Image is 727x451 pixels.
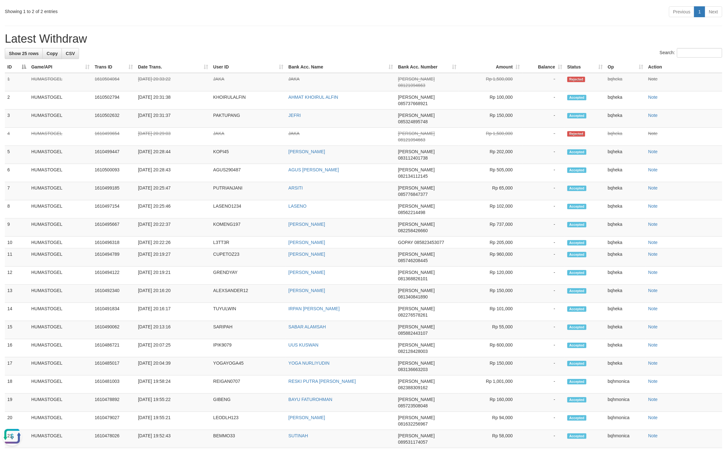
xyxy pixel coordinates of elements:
td: - [522,237,565,248]
td: LEODLH123 [211,412,286,430]
td: bqheka [605,321,646,339]
td: 17 [5,357,29,376]
td: - [522,91,565,110]
span: [PERSON_NAME] [398,379,435,384]
td: 11 [5,248,29,267]
td: 12 [5,267,29,285]
span: Copy 085882443107 to clipboard [398,331,428,336]
span: [PERSON_NAME] [398,252,435,257]
td: - [522,128,565,146]
a: Note [648,131,658,136]
span: Accepted [567,379,586,384]
a: Note [648,222,658,227]
td: [DATE] 20:22:37 [135,218,211,237]
span: Copy 08121094663 to clipboard [398,83,425,88]
td: 1610481003 [92,376,135,394]
td: JAKA [211,128,286,146]
td: TUYULWIN [211,303,286,321]
td: Rp 120,000 [459,267,522,285]
td: - [522,267,565,285]
td: - [522,200,565,218]
td: Rp 101,000 [459,303,522,321]
td: HUMASTOGEL [29,91,92,110]
input: Search: [677,48,722,58]
td: 2 [5,91,29,110]
th: Action [646,61,722,73]
a: [PERSON_NAME] [288,252,325,257]
span: Copy [47,51,58,56]
a: [PERSON_NAME] [288,270,325,275]
span: [PERSON_NAME] [398,433,435,438]
span: [PERSON_NAME] [398,361,435,366]
a: Note [648,76,658,82]
td: bqheka [605,285,646,303]
th: Game/API: activate to sort column ascending [29,61,92,73]
a: [PERSON_NAME] [288,149,325,154]
span: Accepted [567,252,586,257]
td: - [522,339,565,357]
td: 1610495667 [92,218,135,237]
td: HUMASTOGEL [29,321,92,339]
span: [PERSON_NAME] [398,397,435,402]
th: Date Trans.: activate to sort column ascending [135,61,211,73]
span: Copy 085776847377 to clipboard [398,192,428,197]
td: 5 [5,146,29,164]
span: Accepted [567,415,586,421]
span: Copy 081340841890 to clipboard [398,294,428,299]
td: [DATE] 20:13:16 [135,321,211,339]
td: Rp 150,000 [459,110,522,128]
td: - [522,110,565,128]
span: Copy 083112401738 to clipboard [398,155,428,161]
a: Note [648,167,658,172]
td: bqheka [605,110,646,128]
td: Rp 100,000 [459,91,522,110]
td: bqheka [605,200,646,218]
td: PAKTUPANG [211,110,286,128]
span: Accepted [567,306,586,312]
td: 1610492340 [92,285,135,303]
td: Rp 1,500,000 [459,128,522,146]
td: bqheka [605,91,646,110]
td: [DATE] 20:25:47 [135,182,211,200]
td: 16 [5,339,29,357]
td: [DATE] 19:55:22 [135,394,211,412]
td: HUMASTOGEL [29,376,92,394]
h1: Latest Withdraw [5,32,722,45]
td: bqheka [605,164,646,182]
td: [DATE] 20:33:22 [135,73,211,91]
div: Showing 1 to 2 of 2 entries [5,6,298,15]
td: bqheka [605,218,646,237]
td: 1610479027 [92,412,135,430]
td: HUMASTOGEL [29,110,92,128]
span: [PERSON_NAME] [398,76,435,82]
td: [DATE] 20:31:37 [135,110,211,128]
td: 14 [5,303,29,321]
span: Accepted [567,222,586,227]
th: ID: activate to sort column descending [5,61,29,73]
td: bqheka [605,73,646,91]
td: bqhmonica [605,412,646,430]
td: KOMENG197 [211,218,286,237]
td: 1 [5,73,29,91]
span: Copy 082134112145 to clipboard [398,174,428,179]
span: Accepted [567,433,586,439]
td: 4 [5,128,29,146]
a: Show 25 rows [5,48,43,59]
a: [PERSON_NAME] [288,288,325,293]
span: Rejected [567,77,585,82]
td: HUMASTOGEL [29,248,92,267]
td: [DATE] 20:19:21 [135,267,211,285]
a: [PERSON_NAME] [288,415,325,420]
th: Bank Acc. Name: activate to sort column ascending [286,61,396,73]
td: 1610478026 [92,430,135,448]
span: Accepted [567,95,586,100]
td: HUMASTOGEL [29,218,92,237]
a: SUTINAH [288,433,308,438]
td: - [522,248,565,267]
a: Note [648,342,658,347]
td: 1610502794 [92,91,135,110]
span: Copy 089531174057 to clipboard [398,440,428,445]
td: 3 [5,110,29,128]
a: [PERSON_NAME] [288,222,325,227]
td: 1610497154 [92,200,135,218]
